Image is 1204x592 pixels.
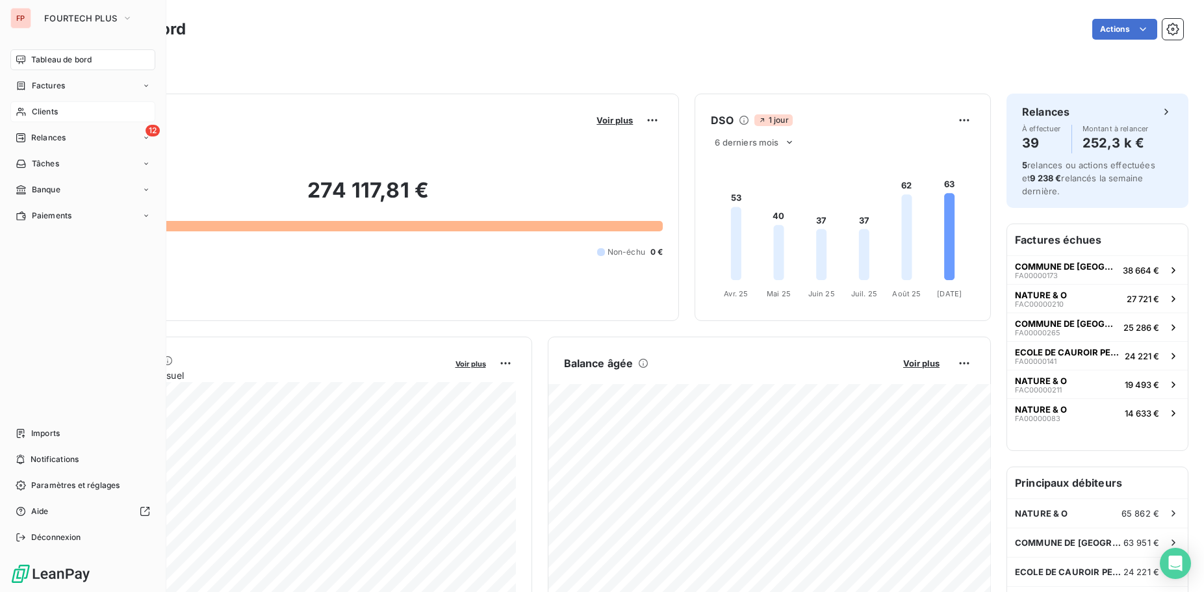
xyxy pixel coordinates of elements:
span: Factures [32,80,65,92]
span: Déconnexion [31,532,81,543]
button: NATURE & OFAC0000021027 721 € [1007,284,1188,313]
span: 65 862 € [1121,508,1159,519]
button: Voir plus [452,357,490,369]
span: relances ou actions effectuées et relancés la semaine dernière. [1022,160,1155,196]
span: NATURE & O [1015,290,1067,300]
tspan: Juil. 25 [851,289,877,298]
a: Aide [10,501,155,522]
button: NATURE & OFA0000008314 633 € [1007,398,1188,427]
tspan: Mai 25 [767,289,791,298]
span: FA00000173 [1015,272,1058,279]
button: COMMUNE DE [GEOGRAPHIC_DATA]-FA0000026525 286 € [1007,313,1188,341]
span: NATURE & O [1015,404,1067,415]
h6: Principaux débiteurs [1007,467,1188,498]
h6: DSO [711,112,733,128]
h6: Factures échues [1007,224,1188,255]
span: 12 [146,125,160,136]
span: Tâches [32,158,59,170]
h2: 274 117,81 € [73,177,663,216]
span: ECOLE DE CAUROIR PERENN [1015,567,1123,577]
span: Voir plus [596,115,633,125]
img: Logo LeanPay [10,563,91,584]
button: COMMUNE DE [GEOGRAPHIC_DATA]-FA0000017338 664 € [1007,255,1188,284]
button: Voir plus [593,114,637,126]
span: 24 221 € [1123,567,1159,577]
span: 1 jour [754,114,793,126]
tspan: Avr. 25 [724,289,749,298]
span: FAC00000211 [1015,386,1062,394]
span: 63 951 € [1123,537,1159,548]
span: 14 633 € [1125,408,1159,418]
span: COMMUNE DE [GEOGRAPHIC_DATA]- [1015,261,1118,272]
span: NATURE & O [1015,376,1067,386]
span: 19 493 € [1125,380,1159,390]
button: NATURE & OFAC0000021119 493 € [1007,370,1188,398]
span: Voir plus [903,358,940,368]
tspan: Juin 25 [808,289,835,298]
span: ECOLE DE CAUROIR PERENN [1015,347,1120,357]
span: 0 € [650,246,663,258]
span: Chiffre d'affaires mensuel [73,368,446,382]
tspan: Août 25 [893,289,921,298]
h4: 39 [1022,133,1061,153]
span: COMMUNE DE [GEOGRAPHIC_DATA]- [1015,318,1118,329]
span: À effectuer [1022,125,1061,133]
span: Clients [32,106,58,118]
span: 9 238 € [1030,173,1061,183]
span: Aide [31,506,49,517]
button: Voir plus [899,357,943,369]
span: Montant à relancer [1082,125,1149,133]
span: 24 221 € [1125,351,1159,361]
h6: Relances [1022,104,1070,120]
span: FA00000265 [1015,329,1060,337]
tspan: [DATE] [938,289,962,298]
span: FA00000083 [1015,415,1060,422]
span: Non-échu [608,246,645,258]
span: Voir plus [455,359,486,368]
span: Tableau de bord [31,54,92,66]
span: 5 [1022,160,1027,170]
div: FP [10,8,31,29]
span: 38 664 € [1123,265,1159,276]
span: Banque [32,184,60,196]
h4: 252,3 k € [1082,133,1149,153]
h6: Balance âgée [564,355,634,371]
span: NATURE & O [1015,508,1068,519]
span: 25 286 € [1123,322,1159,333]
span: FOURTECH PLUS [44,13,117,23]
span: 6 derniers mois [715,137,778,148]
div: Open Intercom Messenger [1160,548,1191,579]
button: ECOLE DE CAUROIR PERENNFA0000014124 221 € [1007,341,1188,370]
span: FA00000141 [1015,357,1057,365]
span: FAC00000210 [1015,300,1064,308]
span: Relances [31,132,66,144]
button: Actions [1092,19,1157,40]
span: Imports [31,428,60,439]
span: COMMUNE DE [GEOGRAPHIC_DATA]- [1015,537,1123,548]
span: Notifications [31,454,79,465]
span: Paiements [32,210,71,222]
span: 27 721 € [1127,294,1159,304]
span: Paramètres et réglages [31,480,120,491]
